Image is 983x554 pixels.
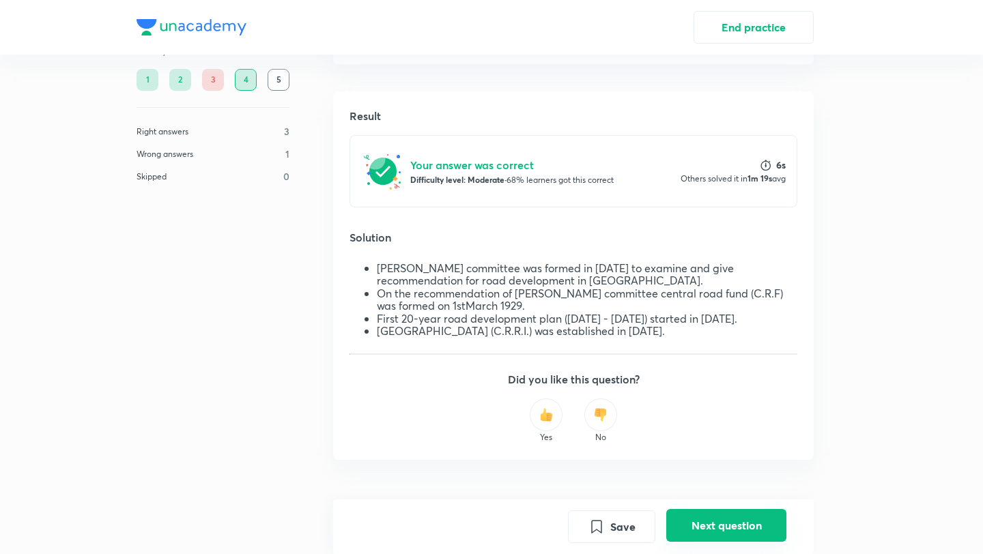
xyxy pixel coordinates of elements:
[350,108,797,124] h5: Result
[350,371,797,388] h5: Did you like this question?
[285,147,289,161] p: 1
[573,431,628,443] p: No
[410,157,614,173] h5: Your answer was correct
[377,262,797,287] li: [PERSON_NAME] committee was formed in [DATE] to examine and give recommendation for road developm...
[268,69,289,91] div: 5
[361,149,405,193] img: right
[410,173,614,186] p: 68% learners got this correct
[747,173,772,184] strong: 1m 19s
[235,69,257,91] div: 4
[377,312,797,325] li: First 20-year road development plan ([DATE] - [DATE]) started in [DATE].
[283,169,289,184] p: 0
[776,158,786,171] strong: 6s
[202,69,224,91] div: 3
[666,509,786,542] button: Next question
[137,69,158,91] div: 1
[137,171,167,183] p: Skipped
[137,126,188,138] p: Right answers
[681,172,786,185] p: Others solved it in avg
[410,174,507,185] strong: Difficulty level: Moderate ·
[350,229,797,246] h5: Solution
[169,69,191,91] div: 2
[377,287,797,312] li: On the recommendation of [PERSON_NAME] committee central road fund (C.R.F) was formed on 1stMarch...
[137,19,246,35] img: Company Logo
[377,325,797,337] li: [GEOGRAPHIC_DATA] (C.R.R.I.) was established in [DATE].
[594,408,608,422] img: thumbs down
[694,11,814,44] button: End practice
[568,510,655,543] button: Save
[539,408,553,422] img: thumbs up
[284,124,289,138] p: 3
[137,148,193,160] p: Wrong answers
[760,160,771,171] img: stopwatch icon
[519,431,573,443] p: Yes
